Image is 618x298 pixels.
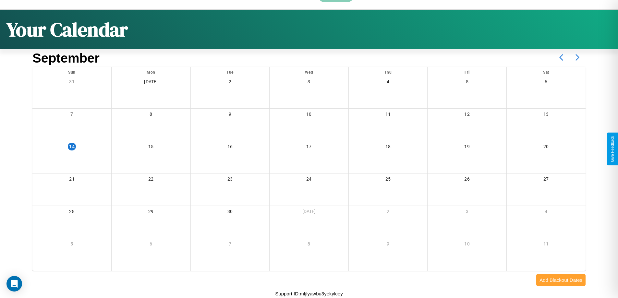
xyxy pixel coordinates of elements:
[428,173,506,187] div: 26
[428,206,506,219] div: 3
[507,206,586,219] div: 4
[349,206,428,219] div: 2
[349,173,428,187] div: 25
[6,16,128,43] h1: Your Calendar
[349,238,428,252] div: 9
[349,67,428,76] div: Thu
[275,289,343,298] p: Support ID: mfjlyawbu3yekylcey
[270,206,348,219] div: [DATE]
[428,76,506,89] div: 5
[507,109,586,122] div: 13
[112,141,190,154] div: 15
[270,238,348,252] div: 8
[507,76,586,89] div: 6
[32,109,111,122] div: 7
[191,173,270,187] div: 23
[610,136,615,162] div: Give Feedback
[32,67,111,76] div: Sun
[32,173,111,187] div: 21
[349,109,428,122] div: 11
[32,76,111,89] div: 31
[191,206,270,219] div: 30
[428,67,506,76] div: Fri
[6,276,22,292] div: Open Intercom Messenger
[507,141,586,154] div: 20
[507,238,586,252] div: 11
[191,141,270,154] div: 16
[536,274,586,286] button: Add Blackout Dates
[112,67,190,76] div: Mon
[270,173,348,187] div: 24
[191,109,270,122] div: 9
[349,141,428,154] div: 18
[191,76,270,89] div: 2
[112,76,190,89] div: [DATE]
[112,238,190,252] div: 6
[270,67,348,76] div: Wed
[191,67,270,76] div: Tue
[32,51,100,66] h2: September
[507,67,586,76] div: Sat
[270,141,348,154] div: 17
[112,173,190,187] div: 22
[191,238,270,252] div: 7
[112,109,190,122] div: 8
[68,143,76,150] div: 14
[428,238,506,252] div: 10
[349,76,428,89] div: 4
[428,141,506,154] div: 19
[112,206,190,219] div: 29
[32,238,111,252] div: 5
[507,173,586,187] div: 27
[270,76,348,89] div: 3
[270,109,348,122] div: 10
[428,109,506,122] div: 12
[32,206,111,219] div: 28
